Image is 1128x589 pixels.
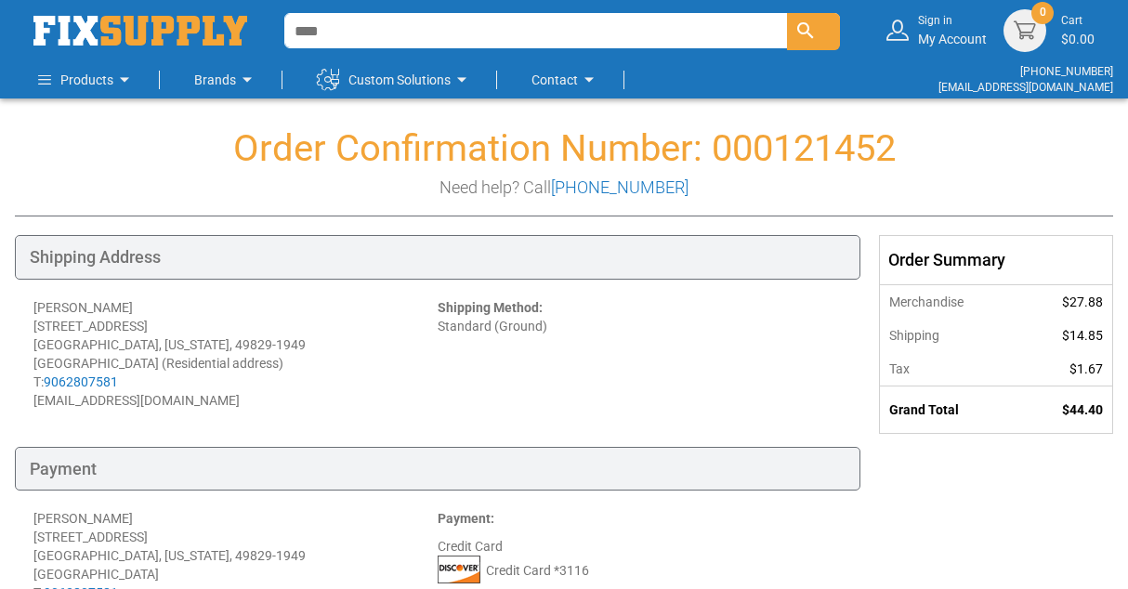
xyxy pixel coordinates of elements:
[438,300,543,315] strong: Shipping Method:
[15,128,1113,169] h1: Order Confirmation Number: 000121452
[38,61,136,98] a: Products
[44,374,118,389] a: 9062807581
[1062,294,1103,309] span: $27.88
[938,81,1113,94] a: [EMAIL_ADDRESS][DOMAIN_NAME]
[918,13,987,47] div: My Account
[889,402,959,417] strong: Grand Total
[317,61,473,98] a: Custom Solutions
[438,511,494,526] strong: Payment:
[1020,65,1113,78] a: [PHONE_NUMBER]
[33,16,247,46] a: store logo
[880,284,1021,319] th: Merchandise
[918,13,987,29] small: Sign in
[880,319,1021,352] th: Shipping
[33,16,247,46] img: Fix Industrial Supply
[880,236,1112,284] div: Order Summary
[438,556,480,583] img: DI
[15,178,1113,197] h3: Need help? Call
[1061,32,1095,46] span: $0.00
[33,298,438,410] div: [PERSON_NAME] [STREET_ADDRESS] [GEOGRAPHIC_DATA], [US_STATE], 49829-1949 [GEOGRAPHIC_DATA] (Resid...
[438,298,842,410] div: Standard (Ground)
[15,235,860,280] div: Shipping Address
[194,61,258,98] a: Brands
[486,561,589,580] span: Credit Card *3116
[1069,361,1103,376] span: $1.67
[880,352,1021,386] th: Tax
[551,177,689,197] a: [PHONE_NUMBER]
[1062,328,1103,343] span: $14.85
[531,61,600,98] a: Contact
[15,447,860,491] div: Payment
[1062,402,1103,417] span: $44.40
[1040,5,1046,20] span: 0
[1061,13,1095,29] small: Cart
